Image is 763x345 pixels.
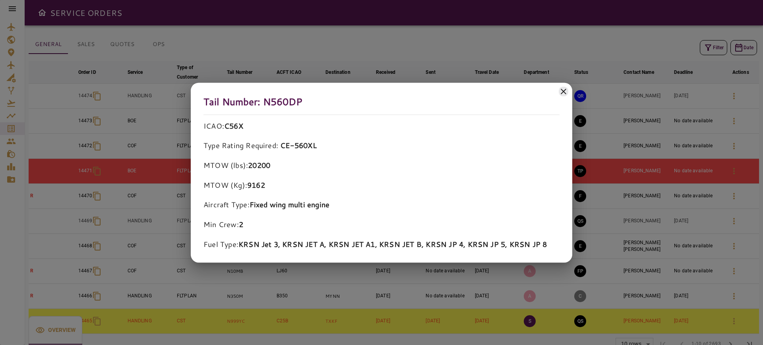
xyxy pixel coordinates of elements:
[238,239,547,250] b: KRSN Jet 3, KRSN JET A, KRSN JET A1, KRSN JET B, KRSN JP 4, KRSN JP 5, KRSN JP 8
[250,200,329,210] b: Fixed wing multi engine
[203,220,560,230] p: Min Crew:
[203,180,560,191] p: MTOW (Kg):
[280,141,317,151] b: CE-560XL
[203,160,560,171] p: MTOW (lbs):
[203,95,560,114] h5: Tail Number: N560DP
[203,239,560,250] p: Fuel Type:
[224,121,243,131] b: C56X
[203,121,560,131] p: ICAO:
[203,141,560,151] p: Type Rating Required:
[203,200,560,210] p: Aircraft Type:
[248,160,270,170] b: 20200
[239,220,243,230] b: 2
[247,180,265,190] b: 9162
